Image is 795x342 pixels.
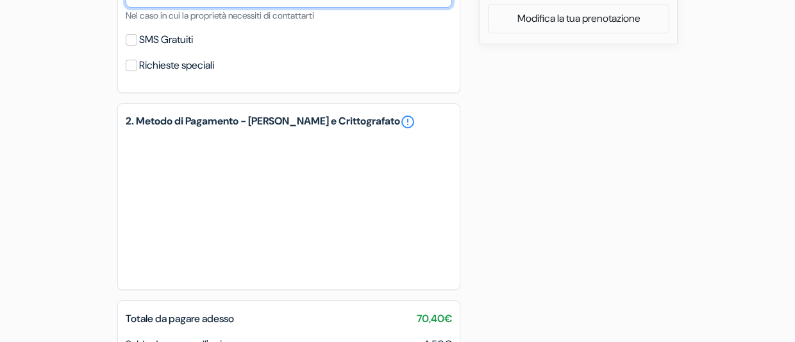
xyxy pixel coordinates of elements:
[126,312,234,325] span: Totale da pagare adesso
[417,311,452,327] span: 70,40€
[489,6,669,31] a: Modifica la tua prenotazione
[400,114,415,130] a: error_outline
[139,31,193,49] label: SMS Gratuiti
[139,56,214,74] label: Richieste speciali
[123,132,455,282] iframe: Casella di inserimento pagamento sicuro con carta
[126,114,452,130] h5: 2. Metodo di Pagamento - [PERSON_NAME] e Crittografato
[126,10,314,21] small: Nel caso in cui la proprietà necessiti di contattarti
